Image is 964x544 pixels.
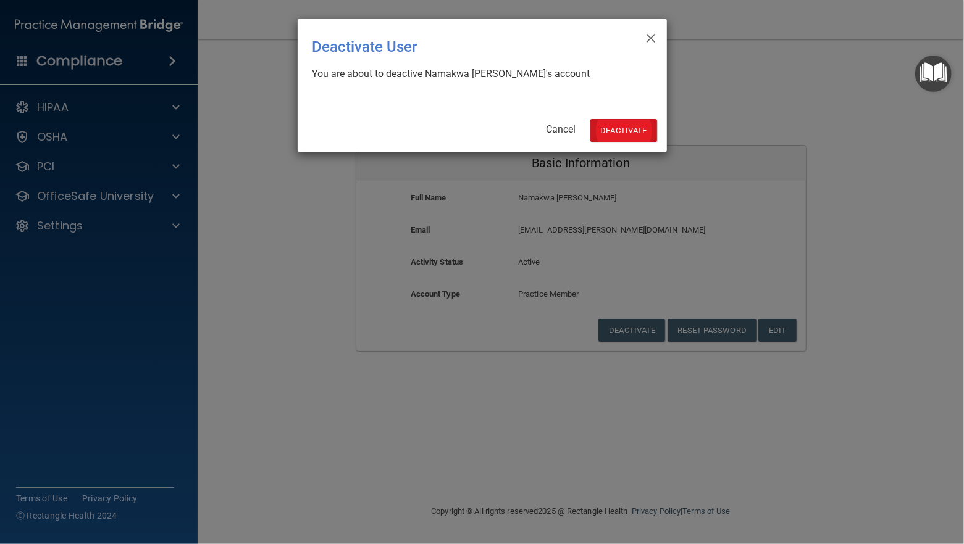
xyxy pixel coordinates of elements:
button: Deactivate [590,119,657,142]
button: Open Resource Center [915,56,952,92]
div: Deactivate User [312,29,601,65]
span: × [645,24,656,49]
div: You are about to deactive Namakwa [PERSON_NAME]'s account [312,67,642,81]
iframe: Drift Widget Chat Controller [750,456,949,506]
a: Cancel [546,123,576,135]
